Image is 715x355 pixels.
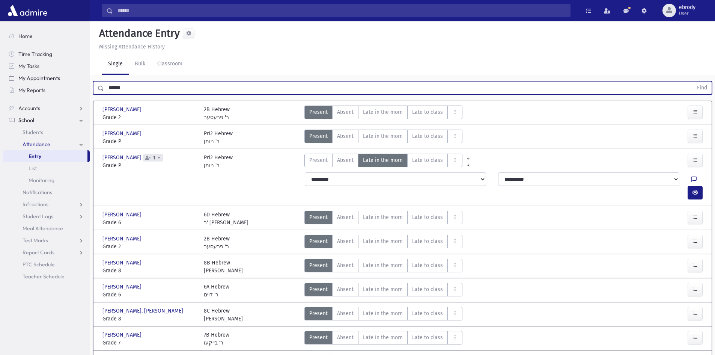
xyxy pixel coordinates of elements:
span: [PERSON_NAME] [102,106,143,113]
span: [PERSON_NAME] [102,259,143,267]
span: [PERSON_NAME] [102,211,143,219]
span: Grade P [102,162,196,169]
span: Present [309,213,328,221]
span: Late to class [412,286,443,293]
span: Report Cards [23,249,54,256]
span: Late to class [412,334,443,341]
div: 2B Hebrew ר' פרעסער [204,235,230,251]
span: Present [309,156,328,164]
div: AttTypes [304,259,462,275]
a: Report Cards [3,246,90,258]
a: My Tasks [3,60,90,72]
span: Present [309,237,328,245]
span: Present [309,334,328,341]
span: Present [309,261,328,269]
a: Meal Attendance [3,222,90,234]
span: User [679,11,695,17]
span: Monitoring [29,177,54,184]
span: Grade 7 [102,339,196,347]
span: Absent [337,334,354,341]
span: Late to class [412,108,443,116]
div: 6D Hebrew ר' [PERSON_NAME] [204,211,248,227]
span: Entry [29,153,41,160]
span: Students [23,129,43,136]
span: Attendance [23,141,50,148]
a: Teacher Schedule [3,270,90,282]
span: Accounts [18,105,40,112]
span: List [29,165,37,172]
span: Absent [337,286,354,293]
span: [PERSON_NAME] [102,130,143,137]
span: Late in the morn [363,237,403,245]
span: Late in the morn [363,334,403,341]
span: [PERSON_NAME], [PERSON_NAME] [102,307,185,315]
div: AttTypes [304,211,462,227]
a: Student Logs [3,210,90,222]
span: PTC Schedule [23,261,55,268]
span: Absent [337,156,354,164]
input: Search [113,4,570,17]
a: Infractions [3,198,90,210]
span: My Tasks [18,63,39,69]
span: Absent [337,310,354,317]
span: Absent [337,237,354,245]
span: Grade 2 [102,113,196,121]
span: Infractions [23,201,48,208]
div: AttTypes [304,154,462,169]
span: My Reports [18,87,45,94]
span: Late to class [412,132,443,140]
span: Grade 6 [102,291,196,299]
span: Grade 8 [102,315,196,323]
span: Late to class [412,261,443,269]
div: 2B Hebrew ר' פרעסער [204,106,230,121]
span: Meal Attendance [23,225,63,232]
span: Present [309,108,328,116]
span: Student Logs [23,213,53,220]
h5: Attendance Entry [96,27,180,40]
span: Late to class [412,156,443,164]
button: Find [692,82,712,94]
span: 1 [152,156,157,160]
span: Notifications [23,189,52,196]
a: Bulk [129,54,151,75]
span: Late in the morn [363,261,403,269]
span: Late to class [412,310,443,317]
a: Notifications [3,186,90,198]
span: Time Tracking [18,51,52,57]
span: Late to class [412,213,443,221]
span: Late in the morn [363,132,403,140]
span: Absent [337,132,354,140]
span: School [18,117,34,124]
a: Time Tracking [3,48,90,60]
span: Grade 6 [102,219,196,227]
span: Late in the morn [363,213,403,221]
a: Classroom [151,54,188,75]
span: ebrody [679,5,695,11]
a: PTC Schedule [3,258,90,270]
a: Single [102,54,129,75]
a: Monitoring [3,174,90,186]
span: Present [309,132,328,140]
div: AttTypes [304,235,462,251]
a: List [3,162,90,174]
div: AttTypes [304,307,462,323]
span: Grade P [102,137,196,145]
div: 8C Hebrew [PERSON_NAME] [204,307,243,323]
span: Late to class [412,237,443,245]
u: Missing Attendance History [99,44,165,50]
span: Late in the morn [363,286,403,293]
span: [PERSON_NAME] [102,331,143,339]
span: Late in the morn [363,310,403,317]
div: Pri2 Hebrew ר' ניומן [204,130,233,145]
a: Missing Attendance History [96,44,165,50]
img: AdmirePro [6,3,49,18]
a: School [3,114,90,126]
a: My Appointments [3,72,90,84]
span: Late in the morn [363,108,403,116]
a: My Reports [3,84,90,96]
span: Test Marks [23,237,48,244]
div: AttTypes [304,130,462,145]
div: Pri2 Hebrew ר' ניומן [204,154,233,169]
div: AttTypes [304,331,462,347]
div: AttTypes [304,283,462,299]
